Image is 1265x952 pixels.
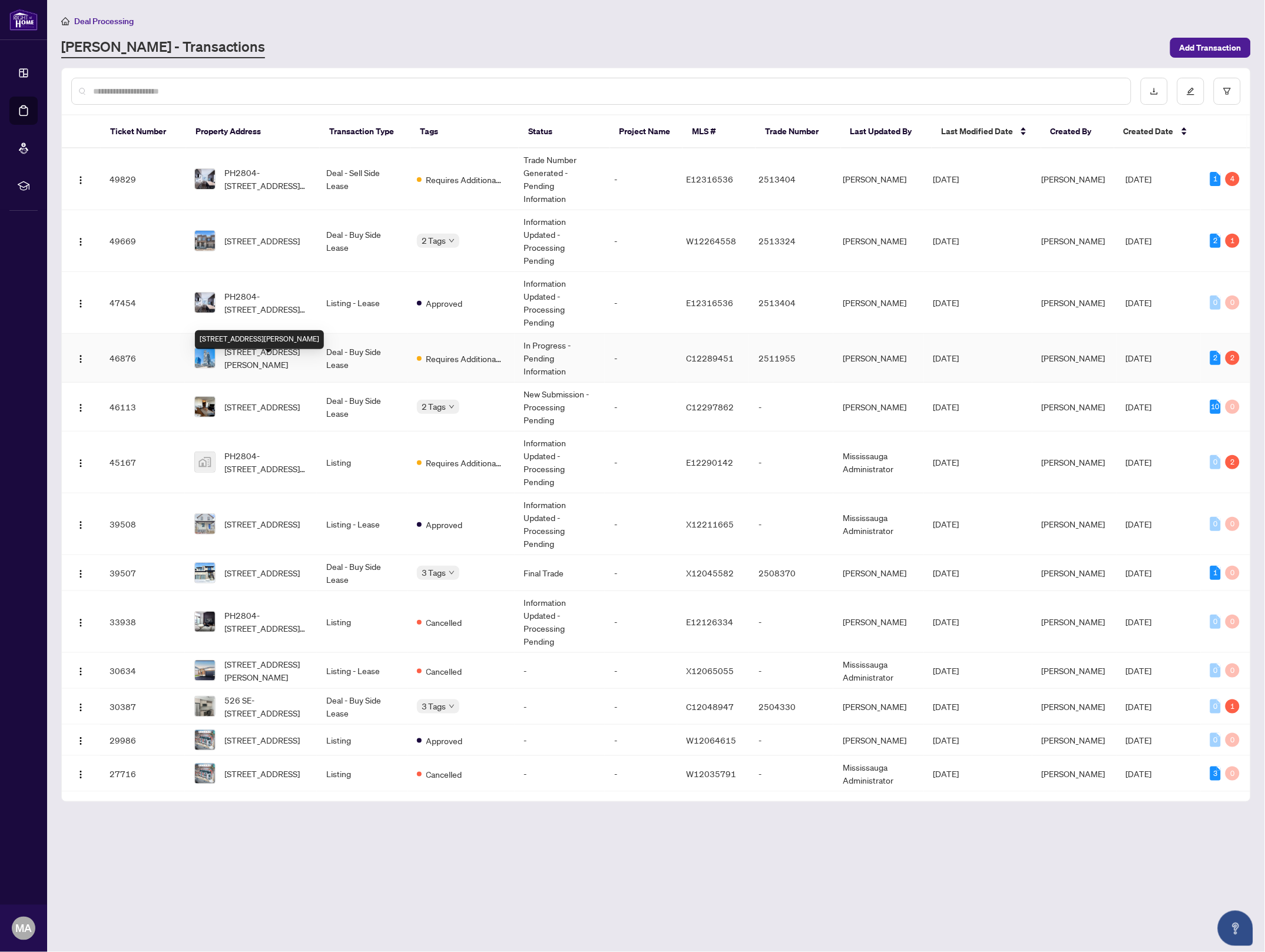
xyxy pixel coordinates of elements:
[1126,174,1152,184] span: [DATE]
[515,383,605,432] td: New Submission - Processing Pending
[833,591,923,653] td: [PERSON_NAME]
[833,689,923,725] td: [PERSON_NAME]
[100,555,184,591] td: 39507
[749,653,833,689] td: -
[833,493,923,555] td: Mississauga Administrator
[605,591,677,653] td: -
[71,231,90,250] button: Logo
[1170,38,1251,58] button: Add Transaction
[71,397,90,416] button: Logo
[687,402,734,412] span: C12297862
[426,297,463,310] span: Approved
[515,725,605,756] td: -
[225,734,300,747] span: [STREET_ADDRESS]
[426,518,463,531] span: Approved
[225,518,300,530] span: [STREET_ADDRESS]
[933,235,959,246] span: [DATE]
[1042,568,1105,578] span: [PERSON_NAME]
[933,297,959,308] span: [DATE]
[426,665,462,678] span: Cancelled
[1042,519,1105,529] span: [PERSON_NAME]
[687,768,737,779] span: W12035791
[71,697,90,716] button: Logo
[100,591,184,653] td: 33938
[225,166,308,192] span: PH2804-[STREET_ADDRESS][PERSON_NAME]
[605,689,677,725] td: -
[225,767,300,780] span: [STREET_ADDRESS]
[195,452,215,472] img: thumbnail-img
[610,115,683,148] th: Project Name
[100,432,184,493] td: 45167
[605,432,677,493] td: -
[76,618,85,628] img: Logo
[687,568,734,578] span: X12045582
[317,689,407,725] td: Deal - Buy Side Lease
[76,237,85,247] img: Logo
[1126,457,1152,467] span: [DATE]
[1126,665,1152,676] span: [DATE]
[317,334,407,383] td: Deal - Buy Side Lease
[195,764,215,784] img: thumbnail-img
[749,725,833,756] td: -
[76,459,85,468] img: Logo
[100,210,184,272] td: 49669
[320,115,411,148] th: Transaction Type
[515,653,605,689] td: -
[426,616,462,629] span: Cancelled
[1210,566,1221,580] div: 1
[317,272,407,334] td: Listing - Lease
[1042,353,1105,363] span: [PERSON_NAME]
[101,115,186,148] th: Ticket Number
[1042,768,1105,779] span: [PERSON_NAME]
[933,353,959,363] span: [DATE]
[515,432,605,493] td: Information Updated - Processing Pending
[1042,701,1105,712] span: [PERSON_NAME]
[749,272,833,334] td: 2513404
[1210,733,1221,747] div: 0
[1141,78,1168,105] button: download
[71,661,90,680] button: Logo
[317,756,407,792] td: Listing
[1210,234,1221,248] div: 2
[1126,616,1152,627] span: [DATE]
[15,920,32,937] span: MA
[687,174,734,184] span: E12316536
[449,404,455,410] span: down
[1124,125,1174,138] span: Created Date
[515,272,605,334] td: Information Updated - Processing Pending
[687,735,737,745] span: W12064615
[933,457,959,467] span: [DATE]
[515,689,605,725] td: -
[100,725,184,756] td: 29986
[687,701,734,712] span: C12048947
[687,457,734,467] span: E12290142
[1177,78,1204,105] button: edit
[186,115,320,148] th: Property Address
[1226,767,1240,781] div: 0
[1126,701,1152,712] span: [DATE]
[749,432,833,493] td: -
[100,334,184,383] td: 46876
[100,148,184,210] td: 49829
[833,756,923,792] td: Mississauga Administrator
[1042,457,1105,467] span: [PERSON_NAME]
[833,383,923,432] td: [PERSON_NAME]
[1187,87,1195,95] span: edit
[683,115,756,148] th: MLS #
[317,148,407,210] td: Deal - Sell Side Lease
[195,293,215,313] img: thumbnail-img
[1126,402,1152,412] span: [DATE]
[317,555,407,591] td: Deal - Buy Side Lease
[1226,400,1240,414] div: 0
[687,616,734,627] span: E12126334
[61,17,69,25] span: home
[1226,172,1240,186] div: 4
[71,170,90,188] button: Logo
[1226,664,1240,678] div: 0
[100,383,184,432] td: 46113
[195,397,215,417] img: thumbnail-img
[225,658,308,684] span: [STREET_ADDRESS][PERSON_NAME]
[833,725,923,756] td: [PERSON_NAME]
[76,299,85,309] img: Logo
[100,493,184,555] td: 39508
